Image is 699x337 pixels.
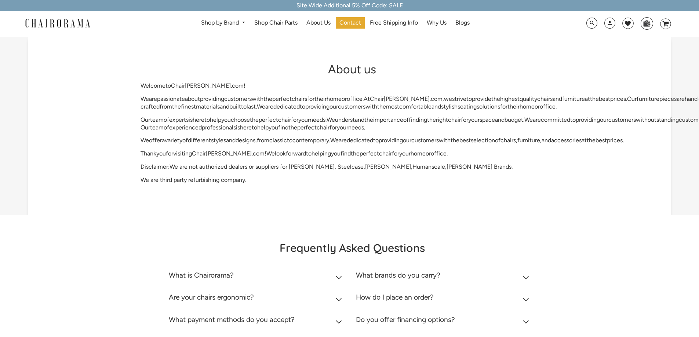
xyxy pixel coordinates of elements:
[149,137,162,144] span: offer
[200,95,224,102] span: providing
[520,95,537,102] span: quality
[327,95,342,102] span: home
[590,95,599,102] span: the
[141,103,160,110] span: crafted
[431,95,443,102] span: com
[247,103,256,110] span: last
[204,116,210,123] span: to
[165,82,171,89] span: to
[220,103,229,110] span: and
[244,82,245,89] span: !
[169,241,536,255] h2: Frequently Asked Questions
[172,103,181,110] span: the
[269,137,287,144] span: classic
[432,103,441,110] span: and
[491,95,500,102] span: the
[439,137,451,144] span: with
[192,150,206,157] span: Chair
[379,137,403,144] span: providing
[399,150,411,157] span: your
[373,116,403,123] span: importance
[265,150,266,157] span: !
[265,103,273,110] span: are
[356,315,455,324] h2: Do you offer financing options?
[576,116,600,123] span: providing
[471,137,495,144] span: selection
[370,95,384,102] span: Chair
[224,95,252,102] span: customers
[257,124,269,131] span: help
[169,293,254,301] h2: Are your chairs ergonomic?
[286,150,306,157] span: forward
[169,271,234,279] h2: What is Chairorama?
[472,95,491,102] span: provide
[500,95,520,102] span: highest
[500,137,516,144] span: chairs
[278,116,291,123] span: chair
[21,18,94,30] img: chairorama
[169,315,295,324] h2: What payment methods do you accept?
[231,82,232,89] span: .
[185,95,200,102] span: about
[452,17,473,29] a: Blogs
[206,150,252,157] span: [PERSON_NAME]
[252,95,263,102] span: with
[169,266,345,288] summary: What is Chairorama?
[356,310,532,333] summary: Do you offer financing options?
[169,310,345,333] summary: What payment methods do you accept?
[455,19,470,27] span: Blogs
[392,150,399,157] span: for
[627,95,637,102] span: Our
[636,116,648,123] span: with
[341,150,351,157] span: find
[197,17,249,29] a: Shop by Brand
[141,137,149,144] span: We
[409,116,427,123] span: finding
[150,124,164,131] span: team
[292,95,307,102] span: chairs
[312,150,331,157] span: helping
[436,116,448,123] span: right
[141,163,513,170] span: Disclaimer:We are not authorized dealers or suppliers for [PERSON_NAME], Steelcase,[PERSON_NAME],...
[377,103,386,110] span: the
[348,124,364,131] span: needs
[570,116,576,123] span: to
[585,95,590,102] span: at
[556,103,557,110] span: .
[181,103,196,110] span: finest
[659,95,677,102] span: pieces
[551,137,582,144] span: accessories
[411,150,426,157] span: home
[553,95,562,102] span: and
[257,103,265,110] span: We
[173,150,192,157] span: visiting
[291,116,298,123] span: for
[236,137,255,144] span: designs
[516,137,517,144] span: ,
[637,95,659,102] span: furniture
[542,137,551,144] span: and
[221,116,231,123] span: you
[251,17,301,29] a: Shop Chair Parts
[330,103,338,110] span: our
[608,116,636,123] span: customers
[287,137,292,144] span: to
[254,19,298,27] span: Shop Chair Parts
[157,95,185,102] span: passionate
[441,103,458,110] span: stylish
[685,95,698,102] span: hand
[384,95,430,102] span: [PERSON_NAME]
[193,116,204,123] span: here
[370,19,418,27] span: Free Shipping Info
[166,150,173,157] span: for
[275,150,286,157] span: look
[229,103,241,110] span: built
[314,95,327,102] span: their
[427,19,447,27] span: Why Us
[677,95,685,102] span: are
[253,150,265,157] span: com
[337,124,348,131] span: your
[252,150,253,157] span: .
[210,116,221,123] span: help
[535,103,540,110] span: or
